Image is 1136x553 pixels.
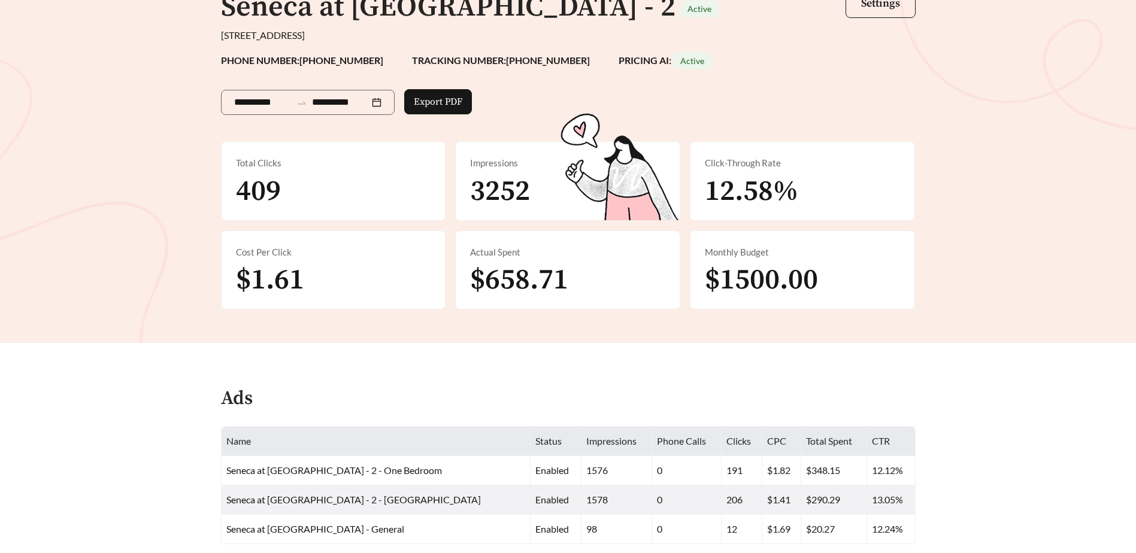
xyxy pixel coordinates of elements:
[535,464,569,476] span: enabled
[801,456,867,485] td: $348.15
[652,456,722,485] td: 0
[531,427,581,456] th: Status
[470,245,665,259] div: Actual Spent
[581,485,652,515] td: 1578
[535,494,569,505] span: enabled
[412,54,590,66] strong: TRACKING NUMBER: [PHONE_NUMBER]
[705,156,900,170] div: Click-Through Rate
[221,28,916,42] div: [STREET_ADDRESS]
[722,515,762,544] td: 12
[236,174,281,209] span: 409
[296,98,307,108] span: swap-right
[226,494,481,505] span: Seneca at [GEOGRAPHIC_DATA] - 2 - [GEOGRAPHIC_DATA]
[762,515,801,544] td: $1.69
[652,515,722,544] td: 0
[801,427,867,456] th: Total Spent
[535,523,569,534] span: enabled
[470,262,568,298] span: $658.71
[762,456,801,485] td: $1.82
[221,388,253,409] h4: Ads
[767,435,786,446] span: CPC
[867,456,916,485] td: 12.12%
[236,156,431,170] div: Total Clicks
[404,89,472,114] button: Export PDF
[705,245,900,259] div: Monthly Budget
[236,245,431,259] div: Cost Per Click
[722,485,762,515] td: 206
[470,156,665,170] div: Impressions
[762,485,801,515] td: $1.41
[296,97,307,108] span: to
[236,262,304,298] span: $1.61
[705,174,798,209] span: 12.58%
[867,485,916,515] td: 13.05%
[581,456,652,485] td: 1576
[221,54,383,66] strong: PHONE NUMBER: [PHONE_NUMBER]
[680,56,704,66] span: Active
[801,515,867,544] td: $20.27
[867,515,916,544] td: 12.24%
[722,427,762,456] th: Clicks
[652,427,722,456] th: Phone Calls
[872,435,890,446] span: CTR
[581,427,652,456] th: Impressions
[801,485,867,515] td: $290.29
[226,464,442,476] span: Seneca at [GEOGRAPHIC_DATA] - 2 - One Bedroom
[722,456,762,485] td: 191
[226,523,404,534] span: Seneca at [GEOGRAPHIC_DATA] - General
[705,262,818,298] span: $1500.00
[581,515,652,544] td: 98
[222,427,531,456] th: Name
[619,54,711,66] strong: PRICING AI:
[470,174,530,209] span: 3252
[652,485,722,515] td: 0
[414,95,462,109] span: Export PDF
[687,4,711,14] span: Active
